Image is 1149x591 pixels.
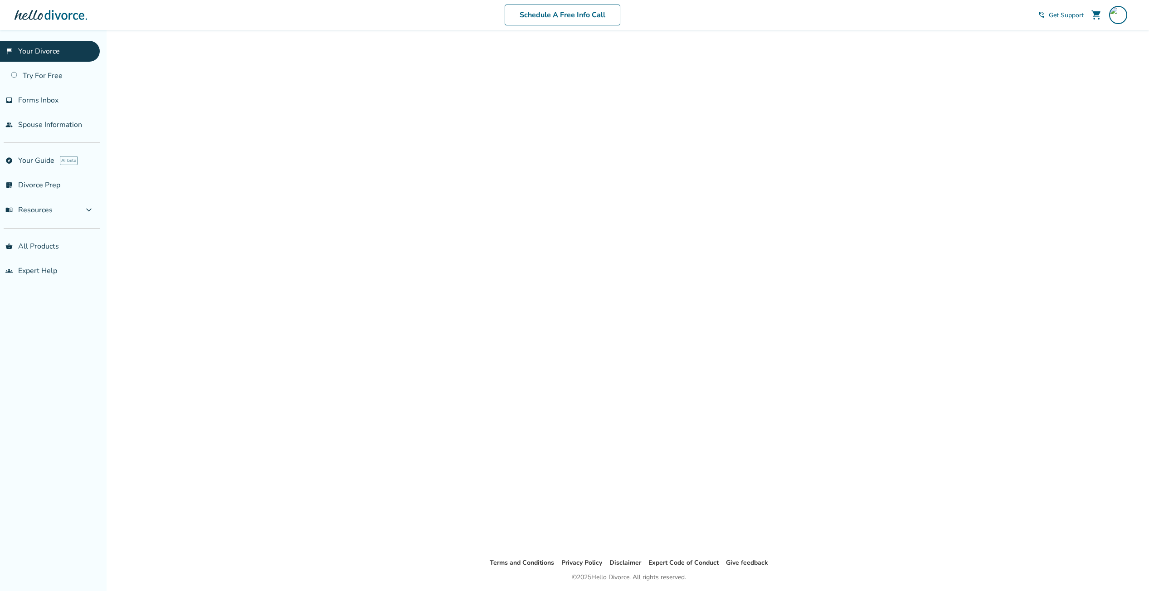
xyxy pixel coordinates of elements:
[1091,10,1102,20] span: shopping_cart
[5,206,13,214] span: menu_book
[5,97,13,104] span: inbox
[1049,11,1084,20] span: Get Support
[5,205,53,215] span: Resources
[1109,6,1127,24] img: shettyssachin@gmail.com
[5,181,13,189] span: list_alt_check
[83,205,94,215] span: expand_more
[609,557,641,568] li: Disclaimer
[60,156,78,165] span: AI beta
[505,5,620,25] a: Schedule A Free Info Call
[1038,11,1045,19] span: phone_in_talk
[5,157,13,164] span: explore
[5,48,13,55] span: flag_2
[5,121,13,128] span: people
[726,557,768,568] li: Give feedback
[5,243,13,250] span: shopping_basket
[490,558,554,567] a: Terms and Conditions
[572,572,686,583] div: © 2025 Hello Divorce. All rights reserved.
[1038,11,1084,20] a: phone_in_talkGet Support
[561,558,602,567] a: Privacy Policy
[18,95,58,105] span: Forms Inbox
[648,558,719,567] a: Expert Code of Conduct
[5,267,13,274] span: groups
